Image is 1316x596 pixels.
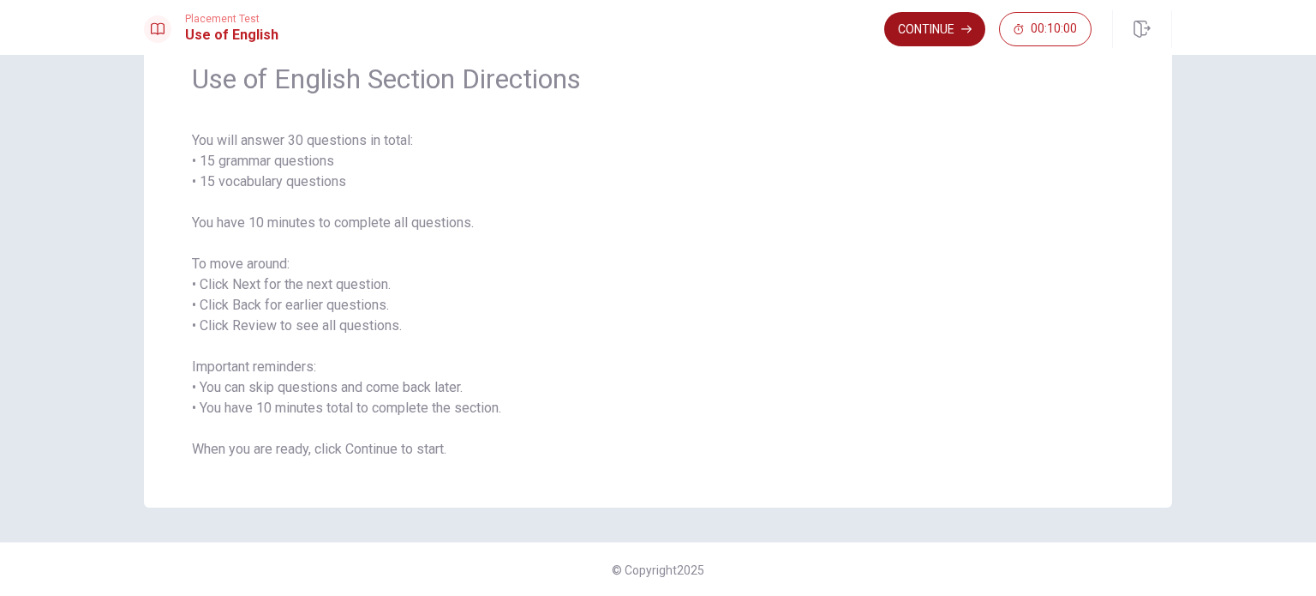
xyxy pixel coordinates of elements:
[1031,22,1077,36] span: 00:10:00
[185,13,278,25] span: Placement Test
[192,62,1124,96] span: Use of English Section Directions
[192,130,1124,460] span: You will answer 30 questions in total: • 15 grammar questions • 15 vocabulary questions You have ...
[884,12,985,46] button: Continue
[999,12,1092,46] button: 00:10:00
[185,25,278,45] h1: Use of English
[612,563,704,577] span: © Copyright 2025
